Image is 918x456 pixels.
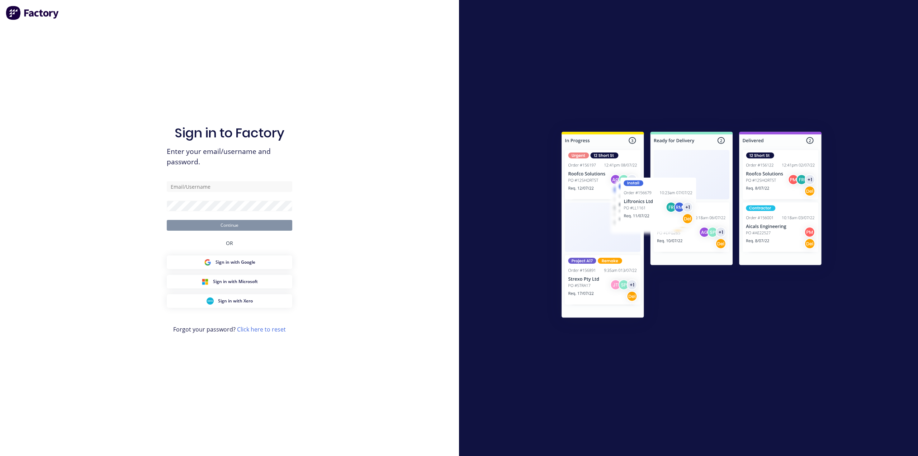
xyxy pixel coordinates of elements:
[167,181,292,192] input: Email/Username
[202,278,209,285] img: Microsoft Sign in
[216,259,255,265] span: Sign in with Google
[167,220,292,231] button: Continue
[173,325,286,334] span: Forgot your password?
[175,125,284,141] h1: Sign in to Factory
[237,325,286,333] a: Click here to reset
[207,297,214,305] img: Xero Sign in
[213,278,258,285] span: Sign in with Microsoft
[218,298,253,304] span: Sign in with Xero
[167,275,292,288] button: Microsoft Sign inSign in with Microsoft
[226,231,233,255] div: OR
[204,259,211,266] img: Google Sign in
[167,294,292,308] button: Xero Sign inSign in with Xero
[546,117,837,335] img: Sign in
[6,6,60,20] img: Factory
[167,255,292,269] button: Google Sign inSign in with Google
[167,146,292,167] span: Enter your email/username and password.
